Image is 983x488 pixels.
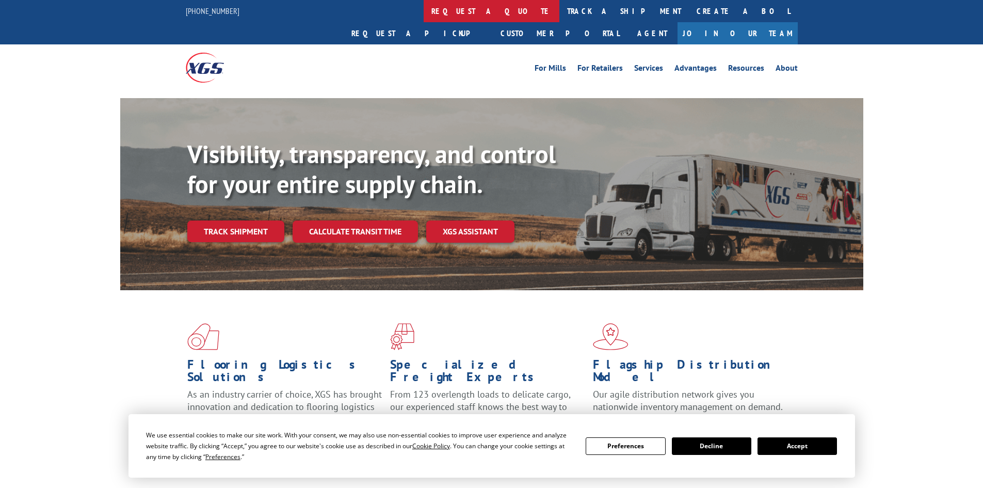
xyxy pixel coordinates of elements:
span: Preferences [205,452,240,461]
a: Request a pickup [344,22,493,44]
h1: Flooring Logistics Solutions [187,358,382,388]
img: xgs-icon-focused-on-flooring-red [390,323,414,350]
p: From 123 overlength loads to delicate cargo, our experienced staff knows the best way to move you... [390,388,585,434]
button: Accept [758,437,837,455]
a: Advantages [674,64,717,75]
h1: Specialized Freight Experts [390,358,585,388]
a: Customer Portal [493,22,627,44]
a: Services [634,64,663,75]
a: For Mills [535,64,566,75]
a: For Retailers [577,64,623,75]
span: Cookie Policy [412,442,450,450]
a: XGS ASSISTANT [426,221,514,243]
a: Calculate transit time [293,221,418,243]
button: Decline [672,437,751,455]
a: About [776,64,798,75]
a: Join Our Team [678,22,798,44]
a: Resources [728,64,764,75]
span: As an industry carrier of choice, XGS has brought innovation and dedication to flooring logistics... [187,388,382,425]
a: Track shipment [187,221,284,242]
img: xgs-icon-flagship-distribution-model-red [593,323,629,350]
b: Visibility, transparency, and control for your entire supply chain. [187,138,556,200]
a: [PHONE_NUMBER] [186,6,239,16]
button: Preferences [586,437,665,455]
img: xgs-icon-total-supply-chain-intelligence-red [187,323,219,350]
span: Our agile distribution network gives you nationwide inventory management on demand. [593,388,783,413]
h1: Flagship Distribution Model [593,358,788,388]
div: We use essential cookies to make our site work. With your consent, we may also use non-essential ... [146,430,573,462]
div: Cookie Consent Prompt [128,414,855,478]
a: Agent [627,22,678,44]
